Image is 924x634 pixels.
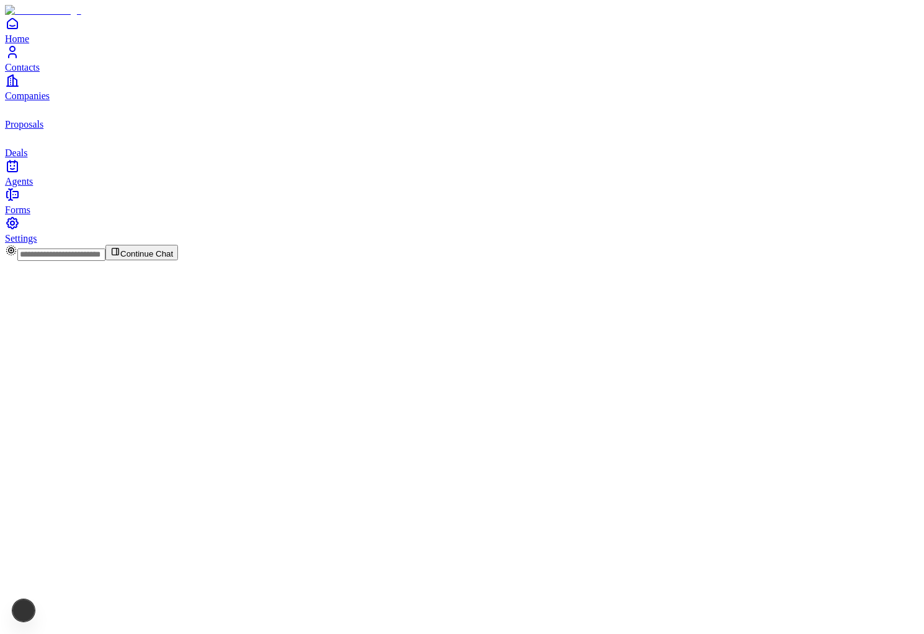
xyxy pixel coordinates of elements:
[5,130,919,158] a: deals
[5,147,27,158] span: Deals
[5,187,919,215] a: Forms
[120,249,173,258] span: Continue Chat
[5,244,919,261] div: Continue Chat
[5,119,43,130] span: Proposals
[5,16,919,44] a: Home
[5,45,919,73] a: Contacts
[5,90,50,101] span: Companies
[5,73,919,101] a: Companies
[5,233,37,244] span: Settings
[5,102,919,130] a: proposals
[105,245,178,260] button: Continue Chat
[5,216,919,244] a: Settings
[5,176,33,187] span: Agents
[5,5,81,16] img: Item Brain Logo
[5,33,29,44] span: Home
[5,159,919,187] a: Agents
[5,62,40,73] span: Contacts
[5,205,30,215] span: Forms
